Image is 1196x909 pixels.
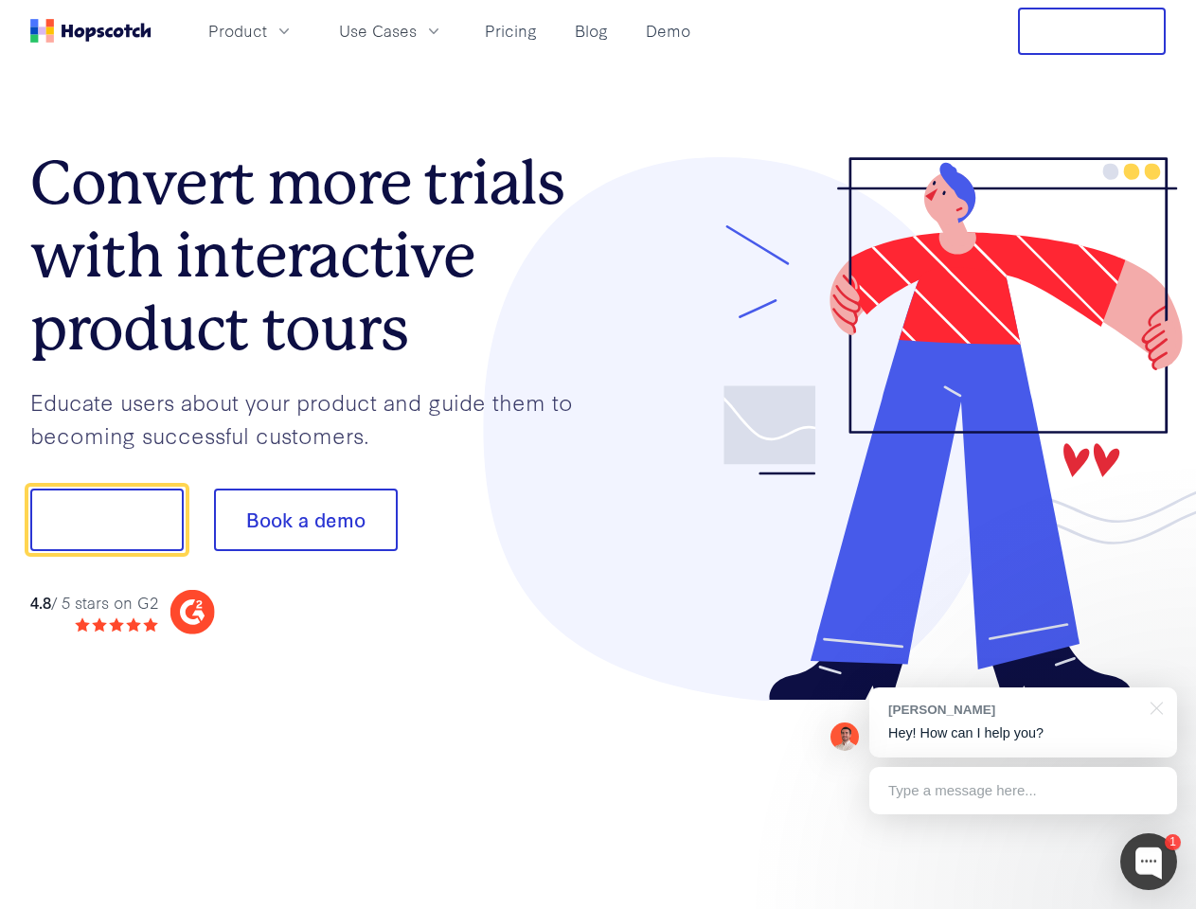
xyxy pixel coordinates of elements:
span: Product [208,19,267,43]
div: [PERSON_NAME] [888,701,1139,719]
button: Free Trial [1018,8,1166,55]
div: Type a message here... [869,767,1177,814]
a: Blog [567,15,616,46]
h1: Convert more trials with interactive product tours [30,147,598,365]
a: Home [30,19,152,43]
strong: 4.8 [30,591,51,613]
a: Demo [638,15,698,46]
button: Show me! [30,489,184,551]
p: Hey! How can I help you? [888,723,1158,743]
span: Use Cases [339,19,417,43]
img: Mark Spera [830,722,859,751]
div: / 5 stars on G2 [30,591,158,615]
a: Pricing [477,15,544,46]
p: Educate users about your product and guide them to becoming successful customers. [30,385,598,451]
button: Use Cases [328,15,455,46]
div: 1 [1165,834,1181,850]
button: Product [197,15,305,46]
button: Book a demo [214,489,398,551]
